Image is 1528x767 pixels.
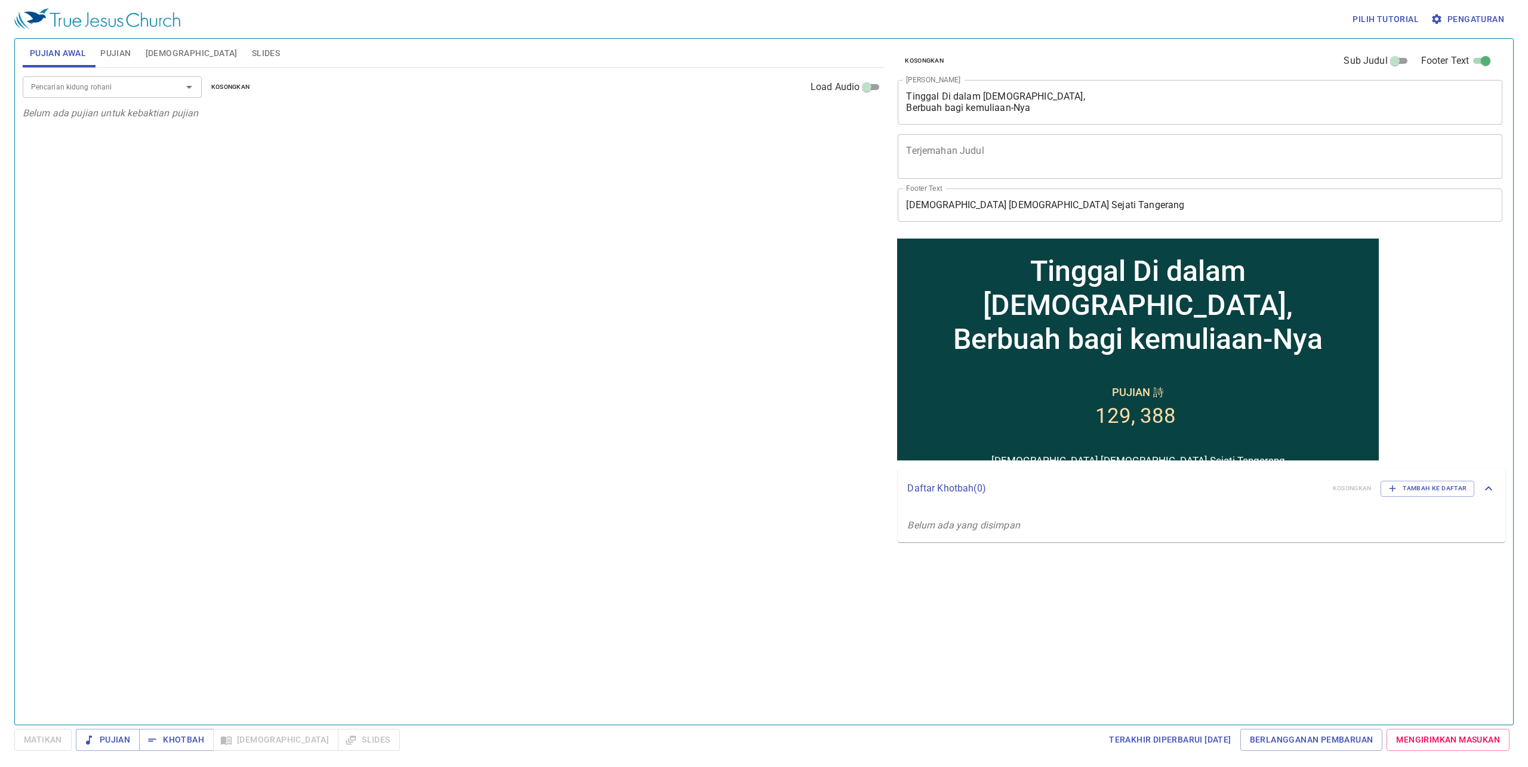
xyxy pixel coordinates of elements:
[85,732,130,747] span: Pujian
[898,54,951,68] button: Kosongkan
[905,55,944,66] span: Kosongkan
[1396,732,1500,747] span: Mengirimkan Masukan
[149,732,204,747] span: Khotbah
[906,91,1494,113] textarea: Tinggal Di dalam [DEMOGRAPHIC_DATA], Berbuah bagi kemuliaan-Nya
[811,80,860,94] span: Load Audio
[181,79,198,95] button: Open
[1421,54,1470,68] span: Footer Text
[1428,8,1509,30] button: Pengaturan
[1250,732,1373,747] span: Berlangganan Pembaruan
[146,46,238,61] span: [DEMOGRAPHIC_DATA]
[30,46,86,61] span: Pujian Awal
[14,8,180,30] img: True Jesus Church
[1353,12,1419,27] span: Pilih tutorial
[219,150,271,165] p: Pujian 詩
[98,220,392,232] div: [DEMOGRAPHIC_DATA] [DEMOGRAPHIC_DATA] Sejati Tangerang
[893,234,1383,465] iframe: from-child
[1381,481,1474,496] button: Tambah ke Daftar
[1433,12,1504,27] span: Pengaturan
[211,82,250,92] span: Kosongkan
[1387,729,1509,751] a: Mengirimkan Masukan
[1388,483,1467,494] span: Tambah ke Daftar
[100,46,131,61] span: Pujian
[1348,8,1424,30] button: Pilih tutorial
[907,481,1323,496] p: Daftar Khotbah ( 0 )
[23,107,199,119] i: Belum ada pujian untuk kebaktian pujian
[1109,732,1231,747] span: Terakhir Diperbarui [DATE]
[1240,729,1383,751] a: Berlangganan Pembaruan
[76,729,140,751] button: Pujian
[898,469,1505,508] div: Daftar Khotbah(0)KosongkanTambah ke Daftar
[1104,729,1236,751] a: Terakhir Diperbarui [DATE]
[202,169,242,193] li: 129
[252,46,280,61] span: Slides
[204,80,257,94] button: Kosongkan
[1344,54,1387,68] span: Sub Judul
[139,729,214,751] button: Khotbah
[247,169,283,193] li: 388
[907,519,1019,531] i: Belum ada yang disimpan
